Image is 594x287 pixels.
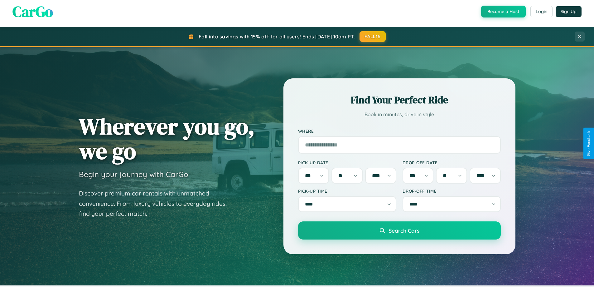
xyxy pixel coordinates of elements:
h2: Find Your Perfect Ride [298,93,501,107]
h3: Begin your journey with CarGo [79,170,188,179]
label: Pick-up Time [298,188,396,194]
div: Give Feedback [587,131,591,156]
p: Discover premium car rentals with unmatched convenience. From luxury vehicles to everyday rides, ... [79,188,235,219]
h1: Wherever you go, we go [79,114,255,163]
p: Book in minutes, drive in style [298,110,501,119]
label: Where [298,128,501,134]
button: Login [530,6,553,17]
label: Drop-off Date [403,160,501,165]
span: Search Cars [389,227,419,234]
span: CarGo [12,1,53,22]
label: Pick-up Date [298,160,396,165]
label: Drop-off Time [403,188,501,194]
span: Fall into savings with 15% off for all users! Ends [DATE] 10am PT. [199,33,355,40]
button: Sign Up [556,6,582,17]
button: Become a Host [481,6,526,17]
button: Search Cars [298,221,501,240]
button: FALL15 [360,31,386,42]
